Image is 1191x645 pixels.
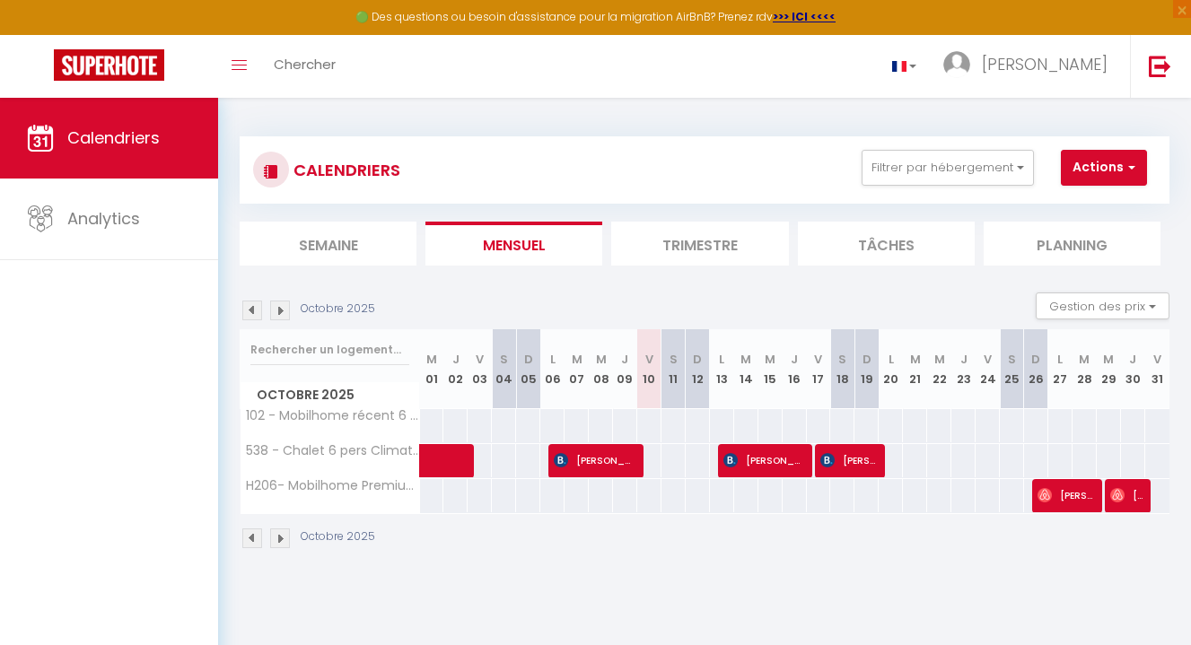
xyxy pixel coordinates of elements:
[765,351,775,368] abbr: M
[723,443,804,477] span: [PERSON_NAME]
[452,351,460,368] abbr: J
[1036,292,1169,319] button: Gestion des prix
[960,351,968,368] abbr: J
[661,329,686,409] th: 11
[984,351,992,368] abbr: V
[260,35,349,98] a: Chercher
[524,351,533,368] abbr: D
[854,329,879,409] th: 19
[734,329,758,409] th: 14
[791,351,798,368] abbr: J
[930,35,1130,98] a: ... [PERSON_NAME]
[572,351,582,368] abbr: M
[1129,351,1136,368] abbr: J
[54,49,164,81] img: Super Booking
[838,351,846,368] abbr: S
[1038,478,1094,512] span: [PERSON_NAME]
[740,351,751,368] abbr: M
[565,329,589,409] th: 07
[500,351,508,368] abbr: S
[241,382,419,408] span: Octobre 2025
[274,55,336,74] span: Chercher
[830,329,854,409] th: 18
[540,329,565,409] th: 06
[670,351,678,368] abbr: S
[240,222,416,266] li: Semaine
[976,329,1000,409] th: 24
[1079,351,1090,368] abbr: M
[758,329,783,409] th: 15
[903,329,927,409] th: 21
[934,351,945,368] abbr: M
[67,126,160,149] span: Calendriers
[1031,351,1040,368] abbr: D
[613,329,637,409] th: 09
[250,334,409,366] input: Rechercher un logement...
[927,329,951,409] th: 22
[67,207,140,230] span: Analytics
[943,51,970,78] img: ...
[301,301,375,318] p: Octobre 2025
[1073,329,1097,409] th: 28
[982,53,1108,75] span: [PERSON_NAME]
[1103,351,1114,368] abbr: M
[596,351,607,368] abbr: M
[289,150,400,190] h3: CALENDRIERS
[425,222,602,266] li: Mensuel
[645,351,653,368] abbr: V
[862,150,1034,186] button: Filtrer par hébergement
[910,351,921,368] abbr: M
[420,329,444,409] th: 01
[1000,329,1024,409] th: 25
[243,409,423,423] span: 102 - Mobilhome récent 6 pers Climatisé/tv/wifi
[889,351,894,368] abbr: L
[773,9,836,24] a: >>> ICI <<<<
[1061,150,1147,186] button: Actions
[693,351,702,368] abbr: D
[1149,55,1171,77] img: logout
[468,329,492,409] th: 03
[550,351,556,368] abbr: L
[879,329,903,409] th: 20
[243,444,423,458] span: 538 - Chalet 6 pers Climatisé lave-linge TV 2sdb
[426,351,437,368] abbr: M
[1110,478,1143,512] span: [PERSON_NAME]
[783,329,807,409] th: 16
[719,351,724,368] abbr: L
[984,222,1160,266] li: Planning
[637,329,661,409] th: 10
[686,329,710,409] th: 12
[621,351,628,368] abbr: J
[611,222,788,266] li: Trimestre
[1145,329,1169,409] th: 31
[443,329,468,409] th: 02
[807,329,831,409] th: 17
[1057,351,1063,368] abbr: L
[951,329,976,409] th: 23
[1008,351,1016,368] abbr: S
[243,479,423,492] span: H206- Mobilhome Premium 3 chambres 6 pers Houlgate 5*
[1048,329,1073,409] th: 27
[589,329,613,409] th: 08
[476,351,484,368] abbr: V
[1024,329,1048,409] th: 26
[1121,329,1145,409] th: 30
[492,329,516,409] th: 04
[798,222,975,266] li: Tâches
[1153,351,1161,368] abbr: V
[710,329,734,409] th: 13
[814,351,822,368] abbr: V
[516,329,540,409] th: 05
[820,443,877,477] span: [PERSON_NAME]
[301,528,375,545] p: Octobre 2025
[1097,329,1121,409] th: 29
[863,351,871,368] abbr: D
[554,443,635,477] span: [PERSON_NAME]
